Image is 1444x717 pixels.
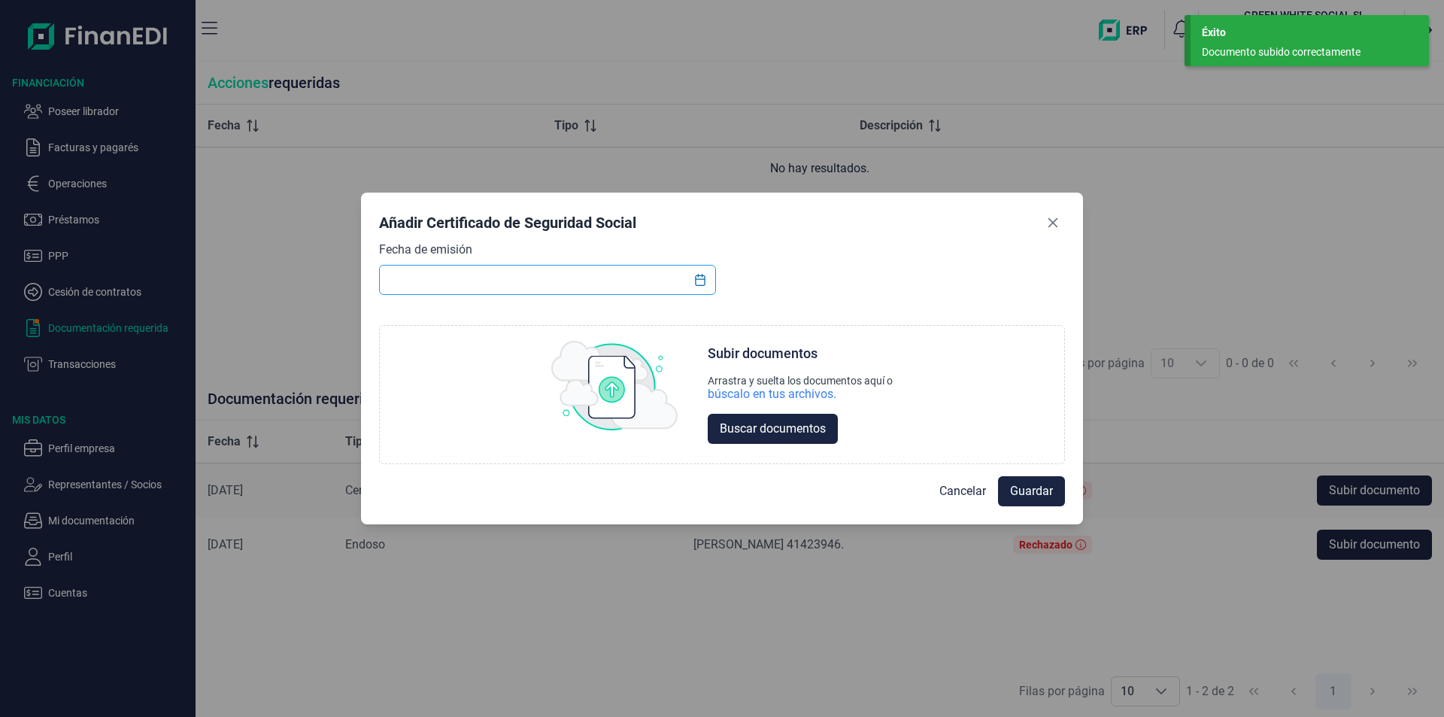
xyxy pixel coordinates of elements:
div: Arrastra y suelta los documentos aquí o [708,375,893,387]
div: búscalo en tus archivos. [708,387,893,402]
span: Buscar documentos [720,420,826,438]
button: Choose Date [686,266,714,293]
div: Subir documentos [708,345,818,363]
button: Guardar [998,476,1065,506]
button: Cancelar [927,476,998,506]
label: Fecha de emisión [379,241,472,259]
div: Añadir Certificado de Seguridad Social [379,212,636,233]
div: Documento subido correctamente [1202,44,1406,60]
span: Guardar [1010,482,1053,500]
div: Éxito [1202,25,1418,41]
button: Close [1041,211,1065,235]
div: búscalo en tus archivos. [708,387,836,402]
img: upload img [551,341,678,431]
button: Buscar documentos [708,414,838,444]
span: Cancelar [939,482,986,500]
